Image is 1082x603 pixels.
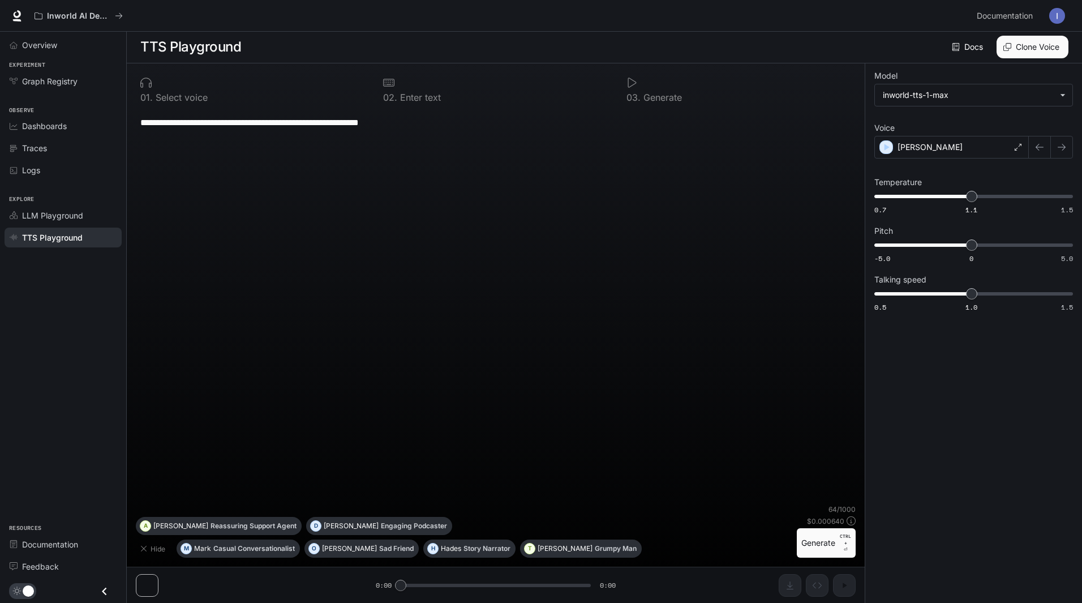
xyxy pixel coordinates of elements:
span: -5.0 [874,254,890,263]
p: Voice [874,124,895,132]
p: Inworld AI Demos [47,11,110,21]
div: A [140,517,151,535]
a: Documentation [5,534,122,554]
p: Reassuring Support Agent [211,523,297,529]
p: Engaging Podcaster [381,523,447,529]
span: LLM Playground [22,209,83,221]
a: Traces [5,138,122,158]
button: Close drawer [92,580,117,603]
p: $ 0.000640 [807,516,844,526]
p: 64 / 1000 [828,504,856,514]
span: 5.0 [1061,254,1073,263]
span: 1.5 [1061,205,1073,215]
div: inworld-tts-1-max [875,84,1072,106]
div: O [309,540,319,558]
img: User avatar [1049,8,1065,24]
button: O[PERSON_NAME]Sad Friend [304,540,419,558]
span: 0.5 [874,302,886,312]
p: Story Narrator [463,545,510,552]
a: Docs [950,36,987,58]
a: Documentation [972,5,1041,27]
p: Select voice [153,93,208,102]
a: Dashboards [5,116,122,136]
p: ⏎ [840,533,851,553]
button: MMarkCasual Conversationalist [177,540,300,558]
button: Hide [136,540,172,558]
span: Logs [22,164,40,176]
span: Dashboards [22,120,67,132]
p: [PERSON_NAME] [898,142,963,153]
p: Generate [641,93,682,102]
span: 1.0 [965,302,977,312]
span: Feedback [22,561,59,572]
button: D[PERSON_NAME]Engaging Podcaster [306,517,452,535]
a: Feedback [5,557,122,576]
p: Grumpy Man [595,545,637,552]
p: 0 3 . [626,93,641,102]
a: Overview [5,35,122,55]
p: Enter text [397,93,441,102]
button: All workspaces [29,5,128,27]
p: Mark [194,545,211,552]
a: Graph Registry [5,71,122,91]
button: User avatar [1046,5,1068,27]
button: T[PERSON_NAME]Grumpy Man [520,540,642,558]
div: H [428,540,438,558]
button: HHadesStory Narrator [423,540,516,558]
span: Traces [22,142,47,154]
div: T [525,540,535,558]
p: Pitch [874,227,893,235]
span: 1.1 [965,205,977,215]
p: 0 1 . [140,93,153,102]
span: Documentation [977,9,1033,23]
p: [PERSON_NAME] [153,523,208,529]
button: Clone Voice [997,36,1068,58]
span: 0.7 [874,205,886,215]
button: GenerateCTRL +⏎ [797,528,856,558]
p: Sad Friend [379,545,414,552]
button: A[PERSON_NAME]Reassuring Support Agent [136,517,302,535]
span: Graph Registry [22,75,78,87]
span: Dark mode toggle [23,584,34,597]
span: TTS Playground [22,232,83,243]
span: 1.5 [1061,302,1073,312]
a: TTS Playground [5,228,122,247]
div: D [311,517,321,535]
span: Overview [22,39,57,51]
p: [PERSON_NAME] [538,545,592,552]
p: [PERSON_NAME] [322,545,377,552]
div: inworld-tts-1-max [883,89,1054,101]
div: M [181,540,191,558]
p: Model [874,72,898,80]
p: Talking speed [874,276,926,284]
h1: TTS Playground [140,36,241,58]
p: [PERSON_NAME] [324,523,379,529]
p: 0 2 . [383,93,397,102]
a: LLM Playground [5,206,122,225]
span: Documentation [22,538,78,550]
p: Temperature [874,178,922,186]
p: CTRL + [840,533,851,546]
span: 0 [969,254,973,263]
p: Hades [441,545,461,552]
a: Logs [5,160,122,180]
p: Casual Conversationalist [213,545,295,552]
